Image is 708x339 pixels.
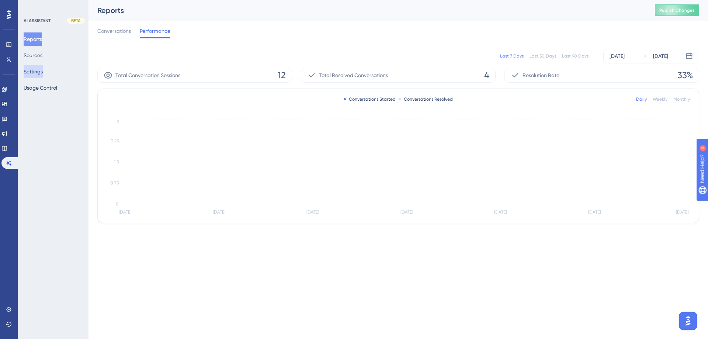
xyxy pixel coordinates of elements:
tspan: 2.25 [111,138,119,143]
div: Weekly [653,96,667,102]
div: [DATE] [653,52,668,60]
div: Monthly [673,96,690,102]
span: Need Help? [17,2,46,11]
span: Conversations [97,27,131,35]
div: 4 [51,4,53,10]
button: Reports [24,32,42,46]
tspan: [DATE] [400,210,413,215]
span: Performance [140,27,170,35]
tspan: [DATE] [306,210,319,215]
div: Daily [636,96,647,102]
div: Conversations Resolved [399,96,453,102]
div: Last 7 Days [500,53,524,59]
div: [DATE] [610,52,625,60]
button: Usage Control [24,81,57,94]
tspan: [DATE] [494,210,507,215]
button: Settings [24,65,43,78]
span: 12 [278,69,286,81]
iframe: UserGuiding AI Assistant Launcher [677,310,699,332]
tspan: 3 [117,119,119,124]
button: Sources [24,49,42,62]
div: Last 90 Days [562,53,589,59]
tspan: [DATE] [588,210,601,215]
div: Conversations Started [344,96,396,102]
div: Last 30 Days [530,53,556,59]
span: Total Conversation Sessions [115,71,180,80]
button: Publish Changes [655,4,699,16]
div: AI ASSISTANT [24,18,51,24]
span: 33% [677,69,693,81]
tspan: [DATE] [676,210,688,215]
tspan: 1.5 [114,159,119,165]
tspan: 0.75 [110,180,119,186]
tspan: [DATE] [213,210,225,215]
tspan: 0 [116,201,119,207]
span: Publish Changes [659,7,695,13]
div: Reports [97,5,636,15]
span: Total Resolved Conversations [319,71,388,80]
span: Resolution Rate [523,71,559,80]
div: BETA [67,18,85,24]
tspan: [DATE] [119,210,131,215]
span: 4 [484,69,489,81]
